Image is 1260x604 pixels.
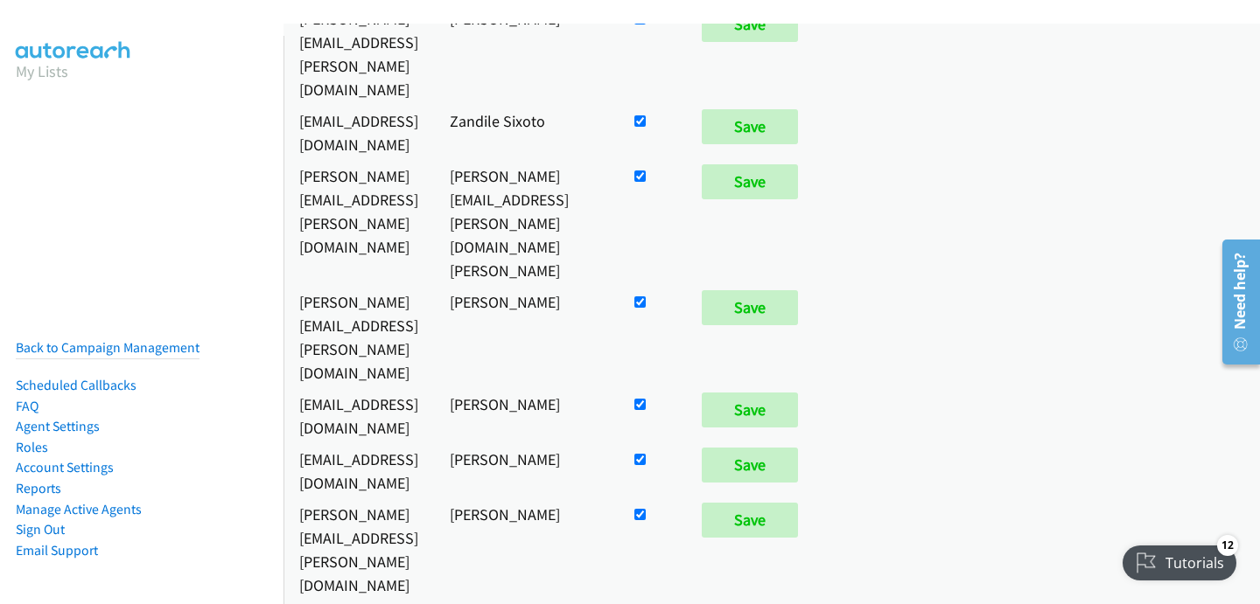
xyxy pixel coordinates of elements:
input: Save [702,392,798,427]
a: Reports [16,480,61,496]
td: Zandile Sixoto [434,105,615,160]
td: [PERSON_NAME] [434,443,615,498]
td: [PERSON_NAME][EMAIL_ADDRESS][PERSON_NAME][DOMAIN_NAME] [283,498,434,601]
td: [PERSON_NAME] [434,388,615,443]
input: Save [702,503,798,538]
a: Agent Settings [16,418,100,434]
a: Scheduled Callbacks [16,377,136,393]
td: [PERSON_NAME] [434,3,615,105]
input: Save [702,164,798,199]
a: Roles [16,439,48,455]
a: FAQ [16,398,38,414]
td: [PERSON_NAME][EMAIL_ADDRESS][PERSON_NAME][DOMAIN_NAME] [283,3,434,105]
input: Save [702,109,798,144]
td: [PERSON_NAME][EMAIL_ADDRESS][PERSON_NAME][DOMAIN_NAME] [283,286,434,388]
a: Email Support [16,542,98,559]
td: [PERSON_NAME][EMAIL_ADDRESS][PERSON_NAME][DOMAIN_NAME] [283,160,434,286]
iframe: Checklist [1112,528,1247,591]
a: Manage Active Agents [16,501,142,517]
a: Back to Campaign Management [16,339,199,356]
td: [EMAIL_ADDRESS][DOMAIN_NAME] [283,105,434,160]
td: [EMAIL_ADDRESS][DOMAIN_NAME] [283,443,434,498]
td: [EMAIL_ADDRESS][DOMAIN_NAME] [283,388,434,443]
td: [PERSON_NAME] [434,286,615,388]
a: My Lists [16,61,68,81]
iframe: Resource Center [1210,233,1260,371]
td: [PERSON_NAME] [434,498,615,601]
input: Save [702,448,798,483]
input: Save [702,290,798,325]
a: Account Settings [16,459,114,476]
td: [PERSON_NAME][EMAIL_ADDRESS][PERSON_NAME][DOMAIN_NAME] [PERSON_NAME] [434,160,615,286]
input: Save [702,7,798,42]
a: Sign Out [16,521,65,538]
